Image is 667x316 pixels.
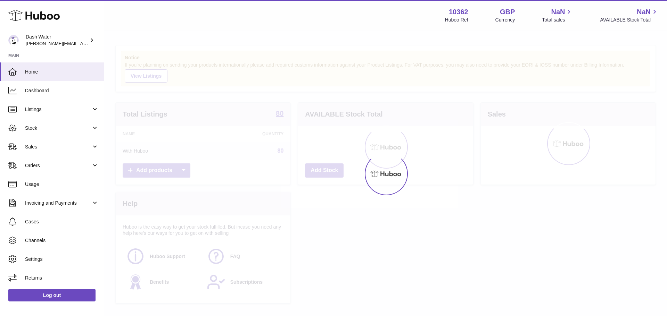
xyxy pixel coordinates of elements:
[600,17,659,23] span: AVAILABLE Stock Total
[25,256,99,263] span: Settings
[495,17,515,23] div: Currency
[500,7,515,17] strong: GBP
[25,106,91,113] span: Listings
[25,237,99,244] span: Channels
[8,289,96,301] a: Log out
[25,181,99,188] span: Usage
[445,17,468,23] div: Huboo Ref
[542,17,573,23] span: Total sales
[25,200,91,206] span: Invoicing and Payments
[25,87,99,94] span: Dashboard
[449,7,468,17] strong: 10362
[551,7,565,17] span: NaN
[25,69,99,75] span: Home
[25,275,99,281] span: Returns
[25,162,91,169] span: Orders
[25,219,99,225] span: Cases
[26,41,139,46] span: [PERSON_NAME][EMAIL_ADDRESS][DOMAIN_NAME]
[8,35,19,45] img: james@dash-water.com
[25,125,91,131] span: Stock
[637,7,651,17] span: NaN
[26,34,88,47] div: Dash Water
[600,7,659,23] a: NaN AVAILABLE Stock Total
[25,144,91,150] span: Sales
[542,7,573,23] a: NaN Total sales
